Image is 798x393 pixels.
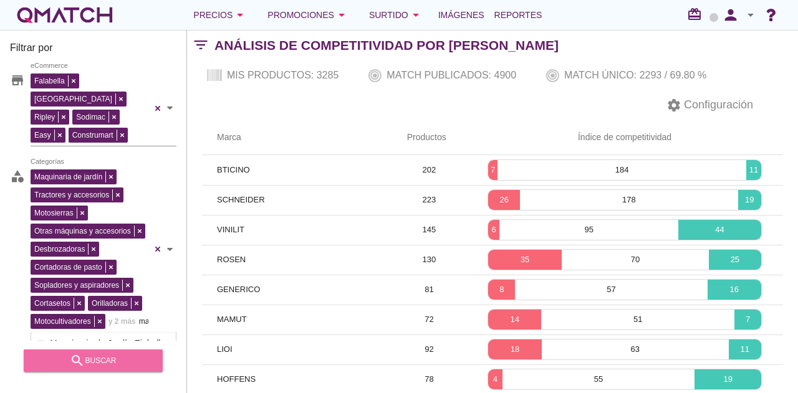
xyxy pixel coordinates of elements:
span: Reportes [494,7,542,22]
i: store [10,73,25,88]
span: Desbrozadoras [31,244,88,255]
div: buscar [34,353,153,368]
i: category [10,169,25,184]
p: 18 [488,343,542,356]
span: Cortadoras de pasto [31,262,105,273]
span: Construmart [69,130,117,141]
span: Imágenes [438,7,484,22]
td: 72 [392,305,466,334]
span: Sodimac [73,111,108,123]
th: Marca: Not sorted. [202,120,392,155]
button: Surtido [359,2,433,27]
p: 51 [541,313,734,326]
span: Maquinaria de jardín [31,171,105,182]
span: Tractores y accesorios [31,189,112,201]
p: 70 [562,253,709,266]
p: 7 [488,164,498,176]
span: Ripley [31,111,58,123]
div: Clear all [151,166,164,332]
p: 95 [499,224,678,236]
div: Promociones [267,7,349,22]
span: Falabella [31,75,68,87]
p: 178 [520,194,738,206]
h2: Análisis de competitividad por [PERSON_NAME] [214,36,559,55]
span: BTICINO [217,165,250,174]
p: 63 [542,343,729,356]
td: 202 [392,155,466,185]
p: 19 [695,373,761,386]
i: person [718,6,743,24]
th: Productos: Not sorted. [392,120,466,155]
p: 4 [488,373,502,386]
p: 19 [738,194,761,206]
span: Otras máquinas y accesorios [31,225,134,237]
p: 44 [678,224,761,236]
i: arrow_drop_down [743,7,758,22]
i: search [70,353,85,368]
button: Promociones [257,2,359,27]
td: 81 [392,275,466,305]
th: Índice de competitividad: Not sorted. [466,120,783,155]
span: Sopladores y aspiradores [31,280,122,291]
span: LIOI [217,344,233,354]
div: Clear all [151,70,164,146]
p: 14 [488,313,541,326]
i: arrow_drop_down [233,7,248,22]
label: Maquinaria de Jardín Einhell [47,336,173,351]
a: white-qmatch-logo [15,2,115,27]
a: Imágenes [433,2,489,27]
button: Precios [183,2,257,27]
p: 8 [488,283,515,296]
span: MAMUT [217,315,247,324]
p: 6 [488,224,499,236]
p: 35 [488,253,562,266]
p: 7 [734,313,761,326]
span: Easy [31,130,54,141]
a: Reportes [489,2,547,27]
span: ROSEN [217,255,246,264]
td: 145 [392,215,466,245]
i: redeem [687,7,707,22]
h3: Filtrar por [10,40,176,60]
p: 57 [515,283,707,296]
span: GENERICO [217,285,260,294]
button: Configuración [656,94,763,116]
i: settings [666,98,681,113]
span: Configuración [681,97,753,113]
td: 223 [392,185,466,215]
td: 92 [392,334,466,364]
p: 25 [709,253,761,266]
p: 184 [498,164,746,176]
p: 26 [488,194,520,206]
div: Precios [193,7,248,22]
span: SCHNEIDER [217,195,265,204]
span: HOFFENS [217,374,256,384]
span: VINILIT [217,225,244,234]
button: buscar [24,349,163,372]
p: 16 [708,283,761,296]
i: arrow_drop_down [334,7,349,22]
span: [GEOGRAPHIC_DATA] [31,93,115,105]
span: Motocultivadores [31,316,94,327]
i: arrow_drop_down [408,7,423,22]
p: 11 [729,343,761,356]
p: 11 [746,164,761,176]
span: Orilladoras [89,298,131,309]
span: Cortasetos [31,298,74,309]
td: 130 [392,245,466,275]
div: Surtido [369,7,423,22]
span: y 2 más [108,315,136,328]
p: 55 [502,373,695,386]
span: Motosierras [31,207,77,219]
